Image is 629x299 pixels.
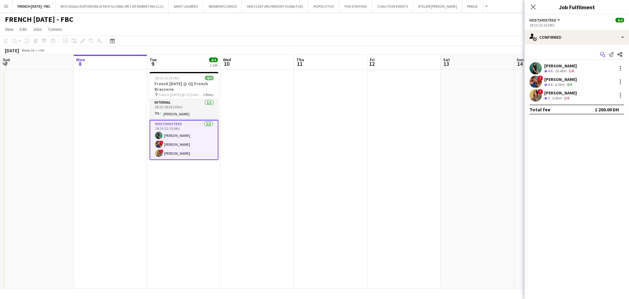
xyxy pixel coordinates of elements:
span: ! [537,89,543,94]
div: +04 [38,48,44,53]
div: 1 Job [209,63,217,67]
span: 4/4 [205,76,213,80]
div: Total fee [529,106,550,113]
span: 12 [369,60,375,67]
span: Tue [150,57,157,62]
span: Host/Hostess [529,18,556,22]
a: Comms [46,25,64,33]
span: Thu [296,57,304,62]
span: Comms [48,26,62,32]
app-skills-label: 4/4 [567,82,572,87]
button: SAINT LAURENT [169,0,204,12]
button: FRENCH [DATE] - FBC [13,0,56,12]
div: [PERSON_NAME] [544,90,577,96]
div: [PERSON_NAME] [544,63,577,69]
span: 4/4 [209,58,218,62]
span: 13 [442,60,450,67]
a: View [2,25,16,33]
div: 6.5km [554,82,566,87]
span: 9 [149,60,157,67]
span: 2 Roles [203,92,213,97]
span: 11 [295,60,304,67]
span: Mon [76,57,85,62]
span: Fri [370,57,375,62]
span: Edit [20,26,27,32]
app-card-role: Host/Hostess3/318:15-22:15 (4h)[PERSON_NAME]![PERSON_NAME]![PERSON_NAME] [150,120,218,160]
div: 1 200.00 DH [595,106,619,113]
a: Jobs [30,25,45,33]
span: Wed [223,57,231,62]
h3: Job Fulfilment [525,3,629,11]
button: PRADA [462,0,483,12]
span: Week 36 [20,48,36,53]
span: View [5,26,14,32]
button: ATELIER [PERSON_NAME] [413,0,462,12]
span: 7 [2,60,10,67]
button: WEAREINFLUENCE [204,0,242,12]
app-skills-label: 3/4 [569,69,574,73]
app-card-role: Internal1/118:15-18:30 (15m)[PERSON_NAME] [150,99,218,120]
span: ! [160,141,163,144]
span: Jobs [33,26,42,32]
span: 10 [222,60,231,67]
span: 8 [75,60,85,67]
div: 6.6km [551,96,563,101]
app-skills-label: 3/4 [564,96,569,100]
button: MCH Global (EXPOMOBILIA MCH GLOBAL ME LIVE MARKETING LLC) [56,0,169,12]
h1: FRENCH [DATE] - FBC [5,15,73,24]
div: [DATE] [5,47,19,54]
div: 18:15-22:15 (4h) [529,23,624,27]
div: 20.4km [554,69,568,74]
span: Sat [443,57,450,62]
span: 4/4 [615,18,624,22]
app-job-card: 18:15-22:15 (4h)4/4French [DATE] @ CQ French Brasserie French [DATE] @ CQ French Brasserie2 Roles... [150,72,218,160]
span: French [DATE] @ CQ French Brasserie [158,92,203,97]
button: THA STAFFING [339,0,372,12]
button: COALITION EVENTS [372,0,413,12]
a: Edit [17,25,29,33]
span: 14 [516,60,524,67]
button: Host/Hostess [529,18,561,22]
span: 18:15-22:15 (4h) [154,76,179,80]
span: ! [160,149,163,153]
h3: French [DATE] @ CQ French Brasserie [150,81,218,92]
span: 3 [548,96,550,100]
button: HOPSCOTCH [308,0,339,12]
button: VAN CLEEF (RICHEMONT DUBAI FZE) [242,0,308,12]
div: [PERSON_NAME] [544,77,577,82]
div: Confirmed [525,30,629,45]
span: Sun [517,57,524,62]
span: ! [537,75,543,81]
span: 4.6 [548,82,553,87]
span: Sun [3,57,10,62]
span: 4.6 [548,69,553,73]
